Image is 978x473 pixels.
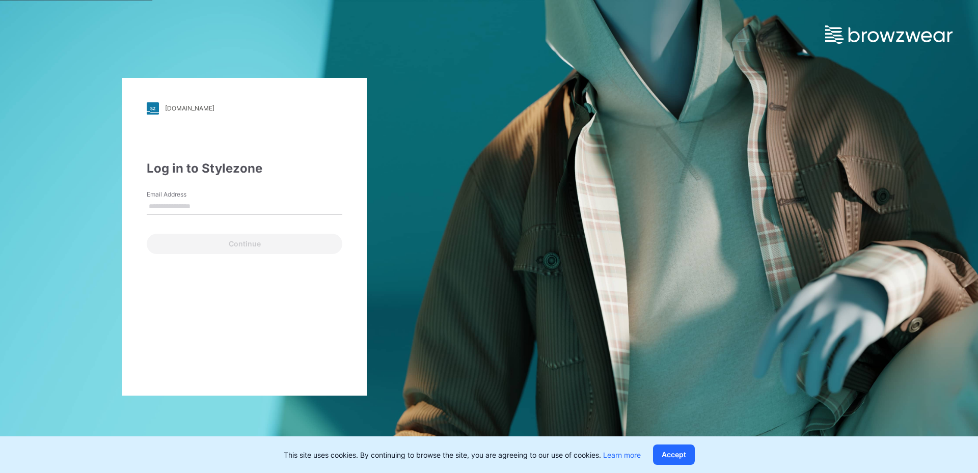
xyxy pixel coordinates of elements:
[653,444,695,465] button: Accept
[825,25,953,44] img: browzwear-logo.e42bd6dac1945053ebaf764b6aa21510.svg
[147,102,159,115] img: stylezone-logo.562084cfcfab977791bfbf7441f1a819.svg
[165,104,214,112] div: [DOMAIN_NAME]
[147,159,342,178] div: Log in to Stylezone
[603,451,641,459] a: Learn more
[147,190,218,199] label: Email Address
[147,102,342,115] a: [DOMAIN_NAME]
[284,450,641,460] p: This site uses cookies. By continuing to browse the site, you are agreeing to our use of cookies.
